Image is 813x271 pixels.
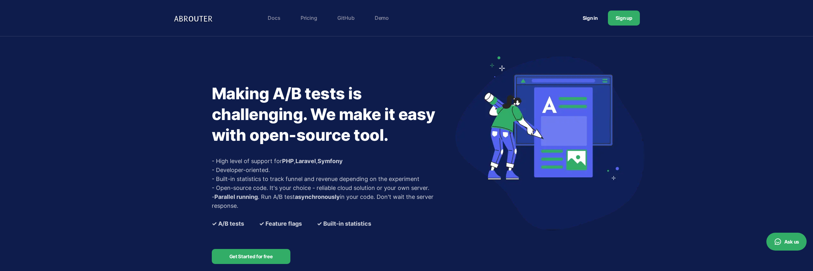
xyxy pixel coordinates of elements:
[372,11,392,24] a: Demo
[212,219,244,228] b: ✓ A/B tests
[334,11,358,24] a: GitHub
[212,249,290,264] a: Get Started for free
[282,158,294,164] a: PHP
[295,193,340,200] b: asynchronously
[297,11,320,24] a: Pricing
[608,11,640,26] a: Sign up
[575,12,605,24] a: Sign in
[214,193,258,200] b: Parallel running
[259,219,302,228] b: ✓ Feature flags
[212,175,451,184] p: - Built-in statistics to track funnel and revenue depending on the experiment
[212,184,451,192] p: - Open-source code. It's your choice - reliable cloud solution or your own server.
[318,158,343,164] a: Symfony
[317,219,371,228] b: ✓ Built-in statistics
[212,157,451,166] p: - High level of support for , ,
[212,83,451,146] h1: Making A/B tests is challenging. We make it easy with open-source tool.
[212,192,451,210] p: - . Run A/B test in your code. Don't wait the server response.
[295,158,316,164] a: Laravel
[212,166,451,175] p: - Developer-oriented.
[265,11,283,24] a: Docs
[173,11,215,25] img: Logo
[766,233,807,251] button: Ask us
